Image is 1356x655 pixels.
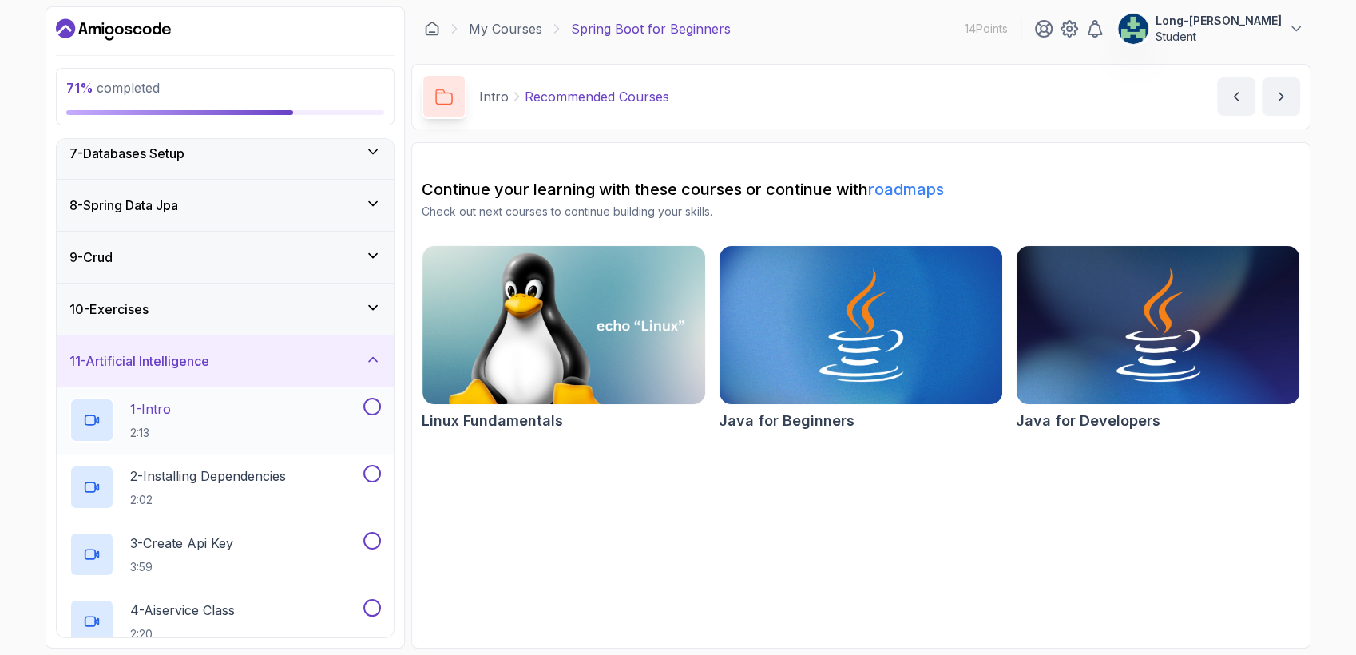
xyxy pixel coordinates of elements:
[69,300,149,319] h3: 10 - Exercises
[69,398,381,443] button: 1-Intro2:13
[719,410,854,432] h2: Java for Beginners
[69,532,381,577] button: 3-Create Api Key3:59
[130,425,171,441] p: 2:13
[130,626,235,642] p: 2:20
[422,204,1300,220] p: Check out next courses to continue building your skills.
[57,232,394,283] button: 9-Crud
[422,178,1300,200] h2: Continue your learning with these courses or continue with
[479,87,509,106] p: Intro
[1017,246,1299,404] img: Java for Developers card
[130,492,286,508] p: 2:02
[130,601,235,620] p: 4 - Aiservice Class
[57,180,394,231] button: 8-Spring Data Jpa
[965,21,1008,37] p: 14 Points
[130,399,171,419] p: 1 - Intro
[130,559,233,575] p: 3:59
[1118,14,1148,44] img: user profile image
[56,17,171,42] a: Dashboard
[66,80,160,96] span: completed
[422,245,706,432] a: Linux Fundamentals cardLinux Fundamentals
[57,284,394,335] button: 10-Exercises
[424,21,440,37] a: Dashboard
[868,180,944,199] a: roadmaps
[1262,77,1300,116] button: next content
[422,246,705,404] img: Linux Fundamentals card
[525,87,669,106] p: Recommended Courses
[1156,29,1282,45] p: Student
[1217,77,1255,116] button: previous content
[69,144,184,163] h3: 7 - Databases Setup
[1016,245,1300,432] a: Java for Developers cardJava for Developers
[469,19,542,38] a: My Courses
[720,246,1002,404] img: Java for Beginners card
[422,410,563,432] h2: Linux Fundamentals
[69,599,381,644] button: 4-Aiservice Class2:20
[66,80,93,96] span: 71 %
[69,248,113,267] h3: 9 - Crud
[719,245,1003,432] a: Java for Beginners cardJava for Beginners
[571,19,731,38] p: Spring Boot for Beginners
[130,466,286,486] p: 2 - Installing Dependencies
[1156,13,1282,29] p: Long-[PERSON_NAME]
[69,465,381,510] button: 2-Installing Dependencies2:02
[1117,13,1304,45] button: user profile imageLong-[PERSON_NAME]Student
[57,128,394,179] button: 7-Databases Setup
[69,196,178,215] h3: 8 - Spring Data Jpa
[57,335,394,387] button: 11-Artificial Intelligence
[69,351,209,371] h3: 11 - Artificial Intelligence
[130,534,233,553] p: 3 - Create Api Key
[1016,410,1160,432] h2: Java for Developers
